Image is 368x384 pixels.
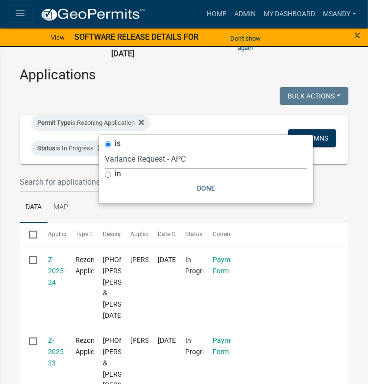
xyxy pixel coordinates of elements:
[47,29,69,46] a: View
[94,223,121,246] datatable-header-cell: Description
[158,256,178,264] span: 09/03/2025
[48,231,101,238] span: Application Number
[130,256,183,264] span: Cheryl Spratt
[20,172,291,192] input: Search for applications
[230,5,260,24] a: Admin
[288,129,336,147] button: Columns
[213,336,240,356] a: Payment Form
[203,5,230,24] a: Home
[354,29,361,41] button: Close
[75,231,88,238] span: Type
[185,231,202,238] span: Status
[31,141,109,156] div: is In Progress
[115,140,121,147] label: is
[8,5,32,23] button: menu
[31,115,150,131] div: is Rezoning Application
[115,170,121,178] label: in
[37,119,71,126] span: Permit Type
[158,336,178,344] span: 09/03/2025
[38,223,66,246] datatable-header-cell: Application Number
[66,223,93,246] datatable-header-cell: Type
[48,256,66,286] a: Z-2025-24
[148,223,176,246] datatable-header-cell: Date Created
[213,256,240,275] a: Payment Form
[176,223,203,246] datatable-header-cell: Status
[75,336,110,356] span: Rezoning Application
[20,67,348,83] h3: Applications
[103,231,133,238] span: Description
[105,179,307,197] button: Done
[20,192,48,223] a: Data
[75,256,110,275] span: Rezoning Application
[74,32,198,58] strong: SOFTWARE RELEASE DETAILS FOR [DATE]
[20,223,38,246] datatable-header-cell: Select
[130,231,156,238] span: Applicant
[260,5,319,24] a: My Dashboard
[319,5,360,24] a: msandy
[14,7,26,19] i: menu
[103,256,168,319] span: 023-028-003.D, LYLE FAULKNER, Faulkner Lyle & Beckie, 10/01/2025
[37,144,55,152] span: Status
[280,87,348,105] button: Bulk Actions
[185,256,213,275] span: In Progress
[185,336,213,356] span: In Progress
[121,223,148,246] datatable-header-cell: Applicant
[213,231,253,238] span: Current Activity
[130,336,183,344] span: Cheryl Spratt
[48,336,66,367] a: Z-2025-23
[158,231,192,238] span: Date Created
[48,192,74,223] a: Map
[354,28,361,42] span: ×
[222,30,269,56] button: Don't show again
[203,223,231,246] datatable-header-cell: Current Activity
